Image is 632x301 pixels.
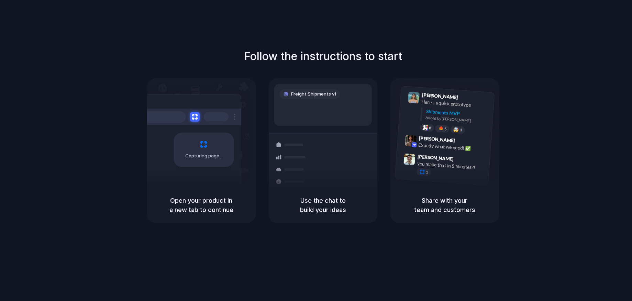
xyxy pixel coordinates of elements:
[419,134,455,144] span: [PERSON_NAME]
[460,94,474,103] span: 9:41 AM
[425,170,428,174] span: 1
[457,138,471,146] span: 9:42 AM
[456,156,470,164] span: 9:47 AM
[425,115,489,125] div: Added by [PERSON_NAME]
[399,196,491,214] h5: Share with your team and customers
[155,196,247,214] h5: Open your product in a new tab to continue
[277,196,369,214] h5: Use the chat to build your ideas
[421,98,490,110] div: Here's a quick prototype
[244,48,402,65] h1: Follow the instructions to start
[453,127,459,132] div: 🤯
[417,160,486,171] div: you made that in 5 minutes?!
[444,127,446,131] span: 5
[459,128,462,132] span: 3
[185,153,223,159] span: Capturing page
[429,126,431,130] span: 8
[426,108,489,119] div: Shipments MVP
[418,142,487,153] div: Exactly what we need! ✅
[291,91,336,98] span: Freight Shipments v1
[422,91,458,101] span: [PERSON_NAME]
[417,153,454,163] span: [PERSON_NAME]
